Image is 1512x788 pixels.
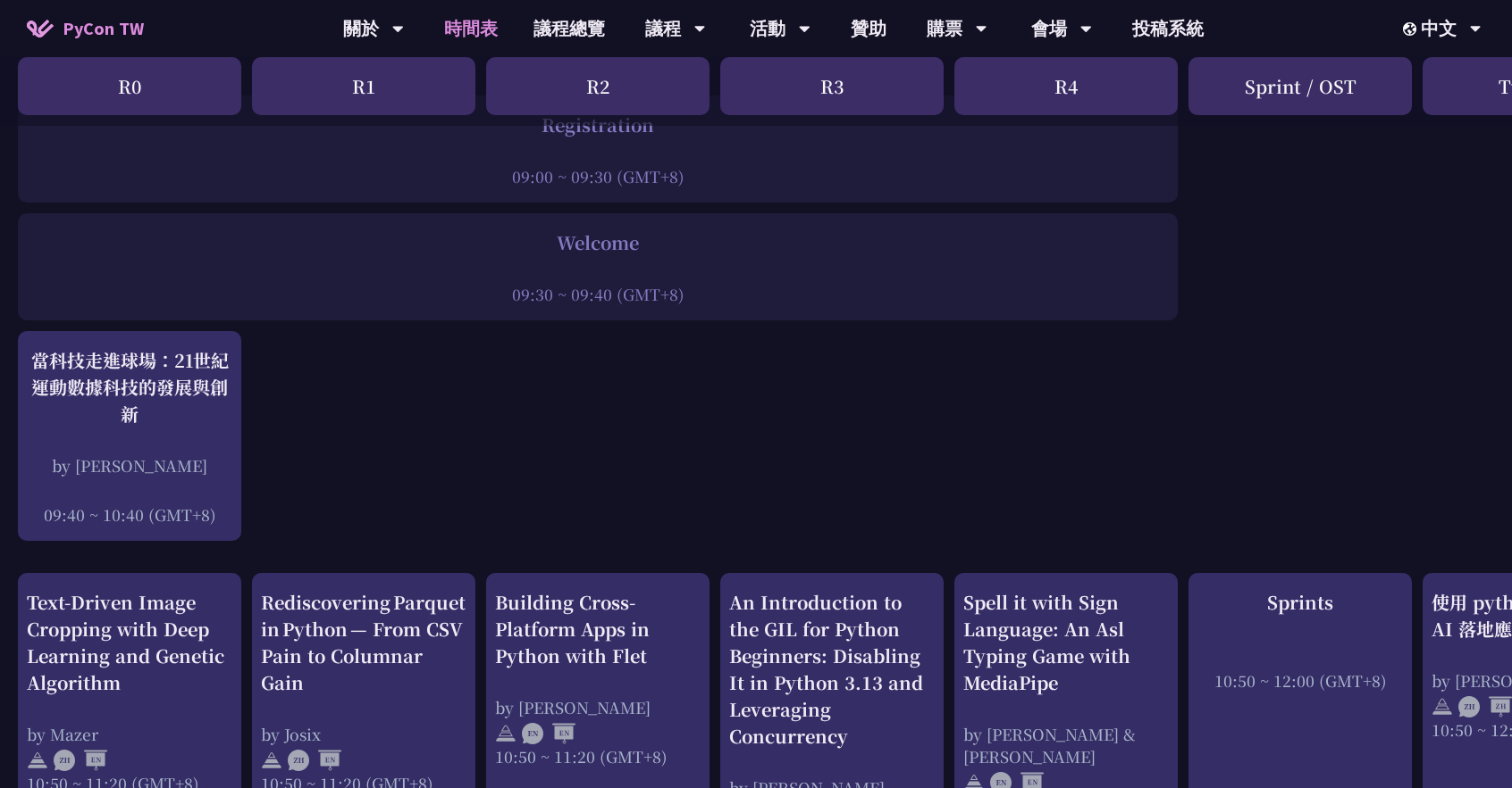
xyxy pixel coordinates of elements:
[495,745,701,767] div: 10:50 ~ 11:20 (GMT+8)
[27,723,232,745] div: by Mazer
[954,57,1178,115] div: R4
[261,750,282,771] img: svg+xml;base64,PHN2ZyB4bWxucz0iaHR0cDovL3d3dy53My5vcmcvMjAwMC9zdmciIHdpZHRoPSIyNCIgaGVpZ2h0PSIyNC...
[720,57,944,115] div: R3
[1197,669,1403,692] div: 10:50 ~ 12:00 (GMT+8)
[27,229,1169,256] div: Welcome
[1458,696,1512,717] img: ZHZH.38617ef.svg
[18,57,241,115] div: R0
[27,165,1169,187] div: 09:00 ~ 09:30 (GMT+8)
[729,589,935,750] div: An Introduction to the GIL for Python Beginners: Disabling It in Python 3.13 and Leveraging Concu...
[1432,696,1453,717] img: svg+xml;base64,PHN2ZyB4bWxucz0iaHR0cDovL3d3dy53My5vcmcvMjAwMC9zdmciIHdpZHRoPSIyNCIgaGVpZ2h0PSIyNC...
[27,20,54,37] img: Home icon of PyCon TW 2025
[486,57,710,115] div: R2
[27,347,232,427] div: 當科技走進球場：21世紀運動數據科技的發展與創新
[27,503,232,526] div: 09:40 ~ 10:40 (GMT+8)
[495,589,701,669] div: Building Cross-Platform Apps in Python with Flet
[63,15,144,42] span: PyCon TW
[1403,22,1421,36] img: Locale Icon
[27,589,232,696] div: Text-Driven Image Cropping with Deep Learning and Genetic Algorithm
[27,750,48,771] img: svg+xml;base64,PHN2ZyB4bWxucz0iaHR0cDovL3d3dy53My5vcmcvMjAwMC9zdmciIHdpZHRoPSIyNCIgaGVpZ2h0PSIyNC...
[252,57,475,115] div: R1
[261,589,466,696] div: Rediscovering Parquet in Python — From CSV Pain to Columnar Gain
[522,723,575,744] img: ENEN.5a408d1.svg
[495,696,701,718] div: by [PERSON_NAME]
[261,723,466,745] div: by Josix
[1197,589,1403,616] div: Sprints
[27,283,1169,305] div: 09:30 ~ 09:40 (GMT+8)
[288,750,341,771] img: ZHEN.371966e.svg
[9,6,162,51] a: PyCon TW
[1189,57,1412,115] div: Sprint / OST
[495,723,517,744] img: svg+xml;base64,PHN2ZyB4bWxucz0iaHR0cDovL3d3dy53My5vcmcvMjAwMC9zdmciIHdpZHRoPSIyNCIgaGVpZ2h0PSIyNC...
[27,347,232,526] a: 當科技走進球場：21世紀運動數據科技的發展與創新 by [PERSON_NAME] 09:40 ~ 10:40 (GMT+8)
[54,750,107,771] img: ZHEN.371966e.svg
[963,589,1169,696] div: Spell it with Sign Language: An Asl Typing Game with MediaPipe
[963,723,1169,767] div: by [PERSON_NAME] & [PERSON_NAME]
[27,454,232,477] div: by [PERSON_NAME]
